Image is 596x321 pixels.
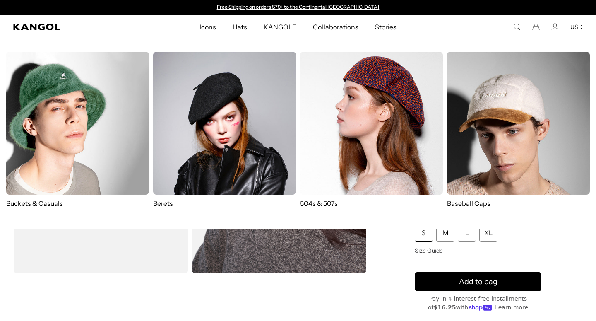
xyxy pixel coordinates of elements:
[479,224,497,242] div: XL
[532,23,540,31] button: Cart
[375,15,397,39] span: Stories
[224,15,255,39] a: Hats
[447,52,590,216] a: Baseball Caps
[213,4,383,11] div: Announcement
[217,4,380,10] a: Free Shipping on orders $79+ to the Continental [GEOGRAPHIC_DATA]
[213,4,383,11] slideshow-component: Announcement bar
[264,15,296,39] span: KANGOLF
[367,15,405,39] a: Stories
[300,52,443,208] a: 504s & 507s
[13,24,132,30] a: Kangol
[153,52,296,208] a: Berets
[447,199,590,208] p: Baseball Caps
[191,15,224,39] a: Icons
[300,199,443,208] p: 504s & 507s
[415,272,541,291] button: Add to bag
[6,52,149,208] a: Buckets & Casuals
[153,199,296,208] p: Berets
[305,15,366,39] a: Collaborations
[233,15,247,39] span: Hats
[415,247,443,254] span: Size Guide
[6,199,149,208] p: Buckets & Casuals
[551,23,559,31] a: Account
[213,4,383,11] div: 1 of 2
[513,23,521,31] summary: Search here
[570,23,583,31] button: USD
[436,224,454,242] div: M
[255,15,305,39] a: KANGOLF
[459,276,497,287] span: Add to bag
[199,15,216,39] span: Icons
[415,224,433,242] div: S
[458,224,476,242] div: L
[313,15,358,39] span: Collaborations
